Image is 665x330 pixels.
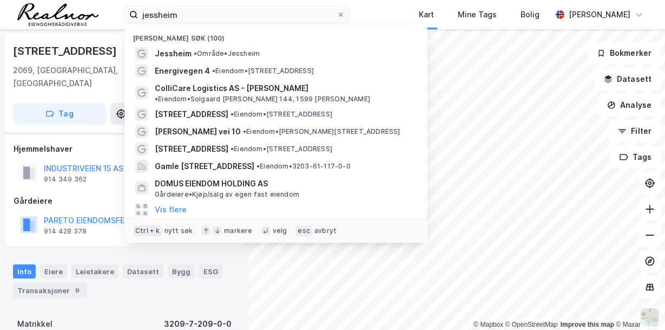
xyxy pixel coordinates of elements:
[199,264,222,279] div: ESG
[155,82,308,95] span: ColliCare Logistics AS - [PERSON_NAME]
[123,264,163,279] div: Datasett
[419,8,434,21] div: Kart
[138,7,337,23] input: Søk på adresse, matrikkel, gårdeiere, leietakere eller personer
[609,120,661,142] button: Filter
[588,42,661,64] button: Bokmerker
[231,110,332,119] span: Eiendom • [STREET_ADDRESS]
[155,143,228,156] span: [STREET_ADDRESS]
[194,49,197,57] span: •
[40,264,67,279] div: Eiere
[124,25,427,45] div: [PERSON_NAME] søk (100)
[611,278,665,330] div: Kontrollprogram for chat
[314,227,337,235] div: avbryt
[72,285,83,296] div: 9
[13,42,119,60] div: [STREET_ADDRESS]
[155,95,370,103] span: Eiendom • Solgaard [PERSON_NAME] 144, 1599 [PERSON_NAME]
[44,175,87,184] div: 914 349 362
[133,225,162,236] div: Ctrl + k
[155,108,228,121] span: [STREET_ADDRESS]
[13,283,87,298] div: Transaksjoner
[13,64,176,90] div: 2069, [GEOGRAPHIC_DATA], [GEOGRAPHIC_DATA]
[164,227,193,235] div: nytt søk
[569,8,630,21] div: [PERSON_NAME]
[273,227,287,235] div: velg
[505,321,558,328] a: OpenStreetMap
[155,125,241,138] span: [PERSON_NAME] vei 10
[212,67,314,75] span: Eiendom • [STREET_ADDRESS]
[71,264,118,279] div: Leietakere
[17,3,98,26] img: realnor-logo.934646d98de889bb5806.png
[256,162,351,171] span: Eiendom • 3203-61-117-0-0
[155,160,254,173] span: Gamle [STREET_ADDRESS]
[212,67,215,75] span: •
[561,321,614,328] a: Improve this map
[598,94,661,116] button: Analyse
[14,195,235,208] div: Gårdeiere
[155,47,192,60] span: Jessheim
[473,321,503,328] a: Mapbox
[155,203,187,216] button: Vis flere
[521,8,539,21] div: Bolig
[194,49,260,58] span: Område • Jessheim
[231,145,332,153] span: Eiendom • [STREET_ADDRESS]
[155,64,210,77] span: Energivegen 4
[155,177,414,190] span: DOMUS EIENDOM HOLDING AS
[256,162,260,170] span: •
[155,95,158,103] span: •
[243,127,246,135] span: •
[295,225,312,236] div: esc
[243,127,400,136] span: Eiendom • [PERSON_NAME][STREET_ADDRESS]
[231,110,234,118] span: •
[155,190,299,199] span: Gårdeiere • Kjøp/salg av egen fast eiendom
[14,143,235,156] div: Hjemmelshaver
[44,227,87,236] div: 914 428 378
[13,103,106,125] button: Tag
[224,227,252,235] div: markere
[231,145,234,153] span: •
[611,278,665,330] iframe: Chat Widget
[13,264,36,279] div: Info
[595,68,661,90] button: Datasett
[610,146,661,168] button: Tags
[168,264,195,279] div: Bygg
[458,8,497,21] div: Mine Tags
